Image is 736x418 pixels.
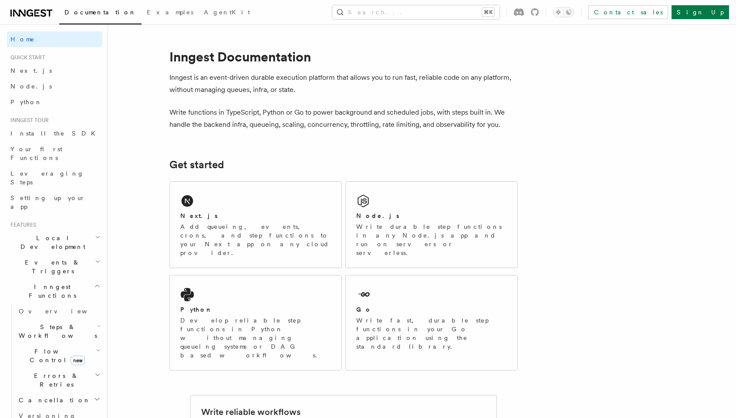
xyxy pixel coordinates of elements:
[199,3,255,24] a: AgentKit
[201,406,300,418] h2: Write reliable workflows
[7,63,102,78] a: Next.js
[7,166,102,190] a: Leveraging Steps
[15,368,102,392] button: Errors & Retries
[356,222,507,257] p: Write durable step functions in any Node.js app and run on servers or serverless.
[169,106,518,131] p: Write functions in TypeScript, Python or Go to power background and scheduled jobs, with steps bu...
[10,194,85,210] span: Setting up your app
[10,83,52,90] span: Node.js
[7,94,102,110] a: Python
[7,54,45,61] span: Quick start
[356,305,372,314] h2: Go
[345,181,518,268] a: Node.jsWrite durable step functions in any Node.js app and run on servers or serverless.
[180,222,331,257] p: Add queueing, events, crons, and step functions to your Next app on any cloud provider.
[15,371,95,389] span: Errors & Retries
[7,234,95,251] span: Local Development
[169,71,518,96] p: Inngest is an event-driven durable execution platform that allows you to run fast, reliable code ...
[15,392,102,408] button: Cancellation
[169,181,342,268] a: Next.jsAdd queueing, events, crons, and step functions to your Next app on any cloud provider.
[169,159,224,171] a: Get started
[10,170,84,186] span: Leveraging Steps
[64,9,136,16] span: Documentation
[142,3,199,24] a: Examples
[7,31,102,47] a: Home
[345,275,518,370] a: GoWrite fast, durable step functions in your Go application using the standard library.
[71,356,85,365] span: new
[15,347,96,364] span: Flow Control
[482,8,494,17] kbd: ⌘K
[59,3,142,24] a: Documentation
[7,255,102,279] button: Events & Triggers
[7,78,102,94] a: Node.js
[10,35,35,44] span: Home
[169,49,518,65] h1: Inngest Documentation
[7,190,102,214] a: Setting up your app
[7,258,95,275] span: Events & Triggers
[7,126,102,141] a: Install the SDK
[7,279,102,303] button: Inngest Functions
[672,5,729,19] a: Sign Up
[19,308,108,315] span: Overview
[7,282,94,300] span: Inngest Functions
[10,130,101,137] span: Install the SDK
[169,275,342,370] a: PythonDevelop reliable step functions in Python without managing queueing systems or DAG based wo...
[15,319,102,343] button: Steps & Workflows
[204,9,250,16] span: AgentKit
[7,230,102,255] button: Local Development
[147,9,193,16] span: Examples
[588,5,668,19] a: Contact sales
[15,323,97,340] span: Steps & Workflows
[356,316,507,351] p: Write fast, durable step functions in your Go application using the standard library.
[10,67,52,74] span: Next.js
[553,7,574,17] button: Toggle dark mode
[180,211,218,220] h2: Next.js
[7,117,49,124] span: Inngest tour
[7,141,102,166] a: Your first Functions
[180,305,213,314] h2: Python
[15,303,102,319] a: Overview
[15,396,91,404] span: Cancellation
[7,221,36,228] span: Features
[15,343,102,368] button: Flow Controlnew
[356,211,399,220] h2: Node.js
[332,5,500,19] button: Search...⌘K
[180,316,331,360] p: Develop reliable step functions in Python without managing queueing systems or DAG based workflows.
[10,99,42,105] span: Python
[10,146,62,161] span: Your first Functions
